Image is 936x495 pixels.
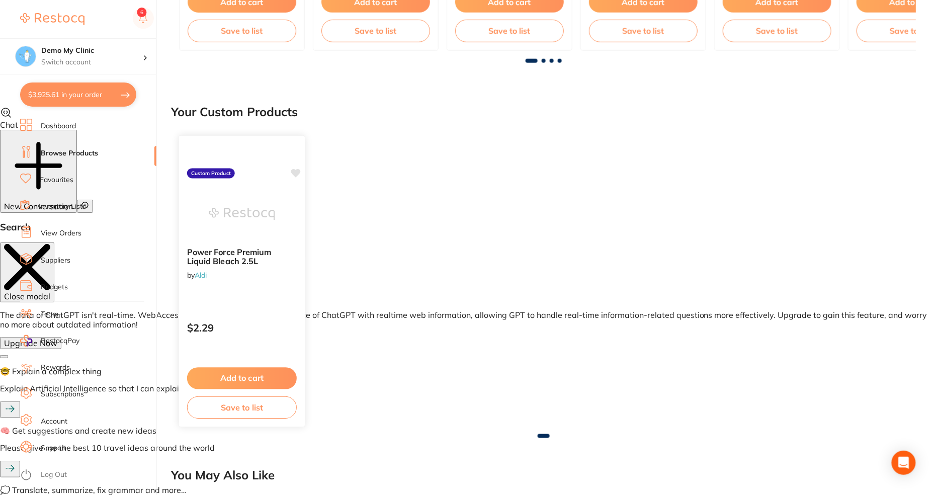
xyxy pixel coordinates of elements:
[41,256,70,266] a: Suppliers
[187,396,297,419] button: Save to list
[187,169,235,179] label: Custom Product
[41,470,67,480] a: Log Out
[40,175,73,185] a: Favourites
[20,13,84,25] img: Restocq Logo
[41,389,84,399] a: Subscriptions
[589,20,698,42] button: Save to list
[41,57,143,67] p: Switch account
[20,335,79,347] a: RestocqPay
[41,417,67,427] a: Account
[20,335,32,347] img: RestocqPay
[20,8,84,31] a: Restocq Logo
[455,20,564,42] button: Save to list
[187,271,207,280] span: by
[41,363,70,373] a: Rewards
[171,105,298,119] h2: Your Custom Products
[187,322,297,334] p: $2.29
[187,368,297,389] button: Add to cart
[209,189,275,239] img: Power Force Premium Liquid Bleach 2.5L
[41,336,79,346] span: RestocqPay
[41,148,98,158] a: Browse Products
[39,202,86,212] a: Inventory Lists
[171,468,275,482] h2: You May Also Like
[41,282,68,292] a: Budgets
[723,20,831,42] button: Save to list
[188,20,296,42] button: Save to list
[321,20,430,42] button: Save to list
[41,228,81,238] a: View Orders
[41,443,66,453] a: Support
[20,467,153,483] button: Log Out
[195,271,207,280] a: Aldi
[41,309,58,319] a: Team
[892,451,916,475] div: Open Intercom Messenger
[187,248,297,267] b: Power Force Premium Liquid Bleach 2.5L
[41,121,76,131] a: Dashboard
[20,82,136,107] button: $3,925.61 in your order
[16,46,36,66] img: Demo My Clinic
[41,46,143,56] h4: Demo My Clinic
